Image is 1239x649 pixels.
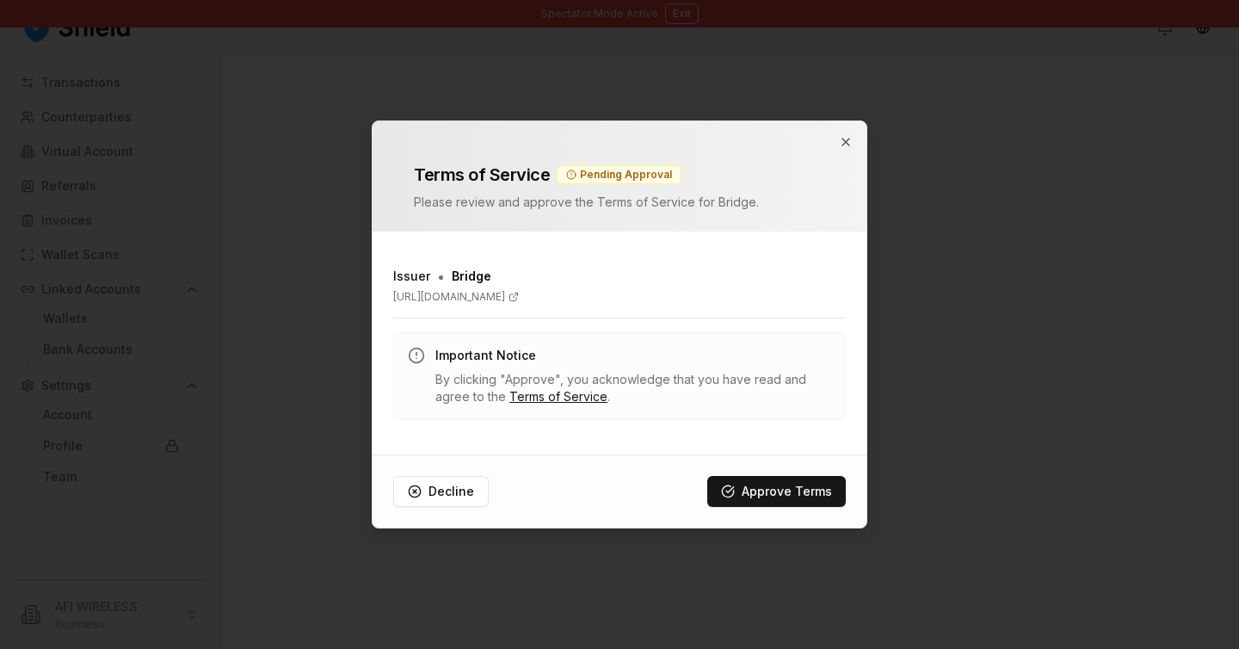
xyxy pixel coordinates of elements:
h3: Issuer [393,268,430,285]
a: Terms of Service [509,389,607,404]
div: Pending Approval [557,165,681,184]
h2: Terms of Service [414,163,550,187]
span: • [437,266,445,287]
a: [URL][DOMAIN_NAME] [393,290,846,304]
button: Decline [393,476,489,507]
h3: Important Notice [435,347,831,364]
button: Approve Terms [707,476,846,507]
p: By clicking "Approve", you acknowledge that you have read and agree to the . [435,371,831,405]
p: Please review and approve the Terms of Service for Bridge . [414,194,825,211]
span: Bridge [452,268,491,285]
